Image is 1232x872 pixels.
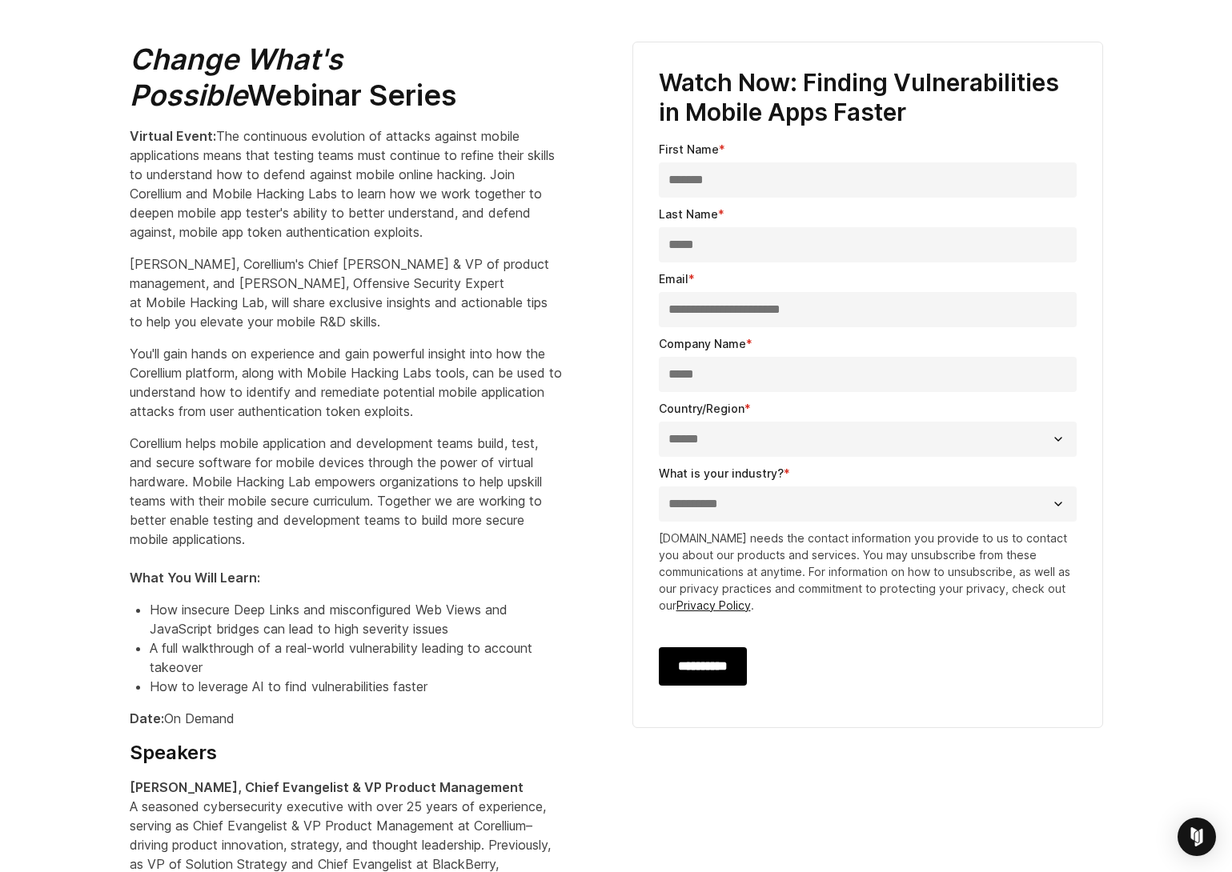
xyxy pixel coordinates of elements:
span: Corellium helps mobile application and development teams build, test, and secure software for mob... [130,435,542,586]
span: [PERSON_NAME], Corellium's Chief [PERSON_NAME] & VP of product management, and [PERSON_NAME], Off... [130,256,549,330]
span: Country/Region [659,402,744,415]
span: Company Name [659,337,746,350]
span: What is your industry? [659,466,784,480]
p: [DOMAIN_NAME] needs the contact information you provide to us to contact you about our products a... [659,530,1077,614]
h3: Watch Now: Finding Vulnerabilities in Mobile Apps Faster [659,68,1077,128]
p: On Demand [130,709,562,728]
span: The continuous evolution of attacks against mobile applications means that testing teams must con... [130,128,555,240]
a: Privacy Policy [676,598,751,612]
span: How insecure Deep Links and misconfigured Web Views and JavaScript bridges can lead to high sever... [150,602,508,637]
strong: Date: [130,710,164,726]
strong: What You Will Learn: [130,570,260,586]
span: A full walkthrough of a real-world vulnerability leading to account takeover [150,640,532,675]
h4: Speakers [130,741,562,765]
strong: Virtual Event: [130,128,216,144]
p: You'll gain hands on experience and gain powerful insight into how the Corellium platform, along ... [130,344,562,421]
div: Open Intercom Messenger [1178,818,1216,856]
span: Last Name [659,207,718,221]
span: First Name [659,142,719,156]
span: How to leverage AI to find vulnerabilities faster [150,678,427,694]
em: Change What's Possible [130,42,343,113]
span: Email [659,272,688,286]
strong: [PERSON_NAME], Chief Evangelist & VP Product Management [130,779,524,795]
h2: Webinar Series [130,42,562,114]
